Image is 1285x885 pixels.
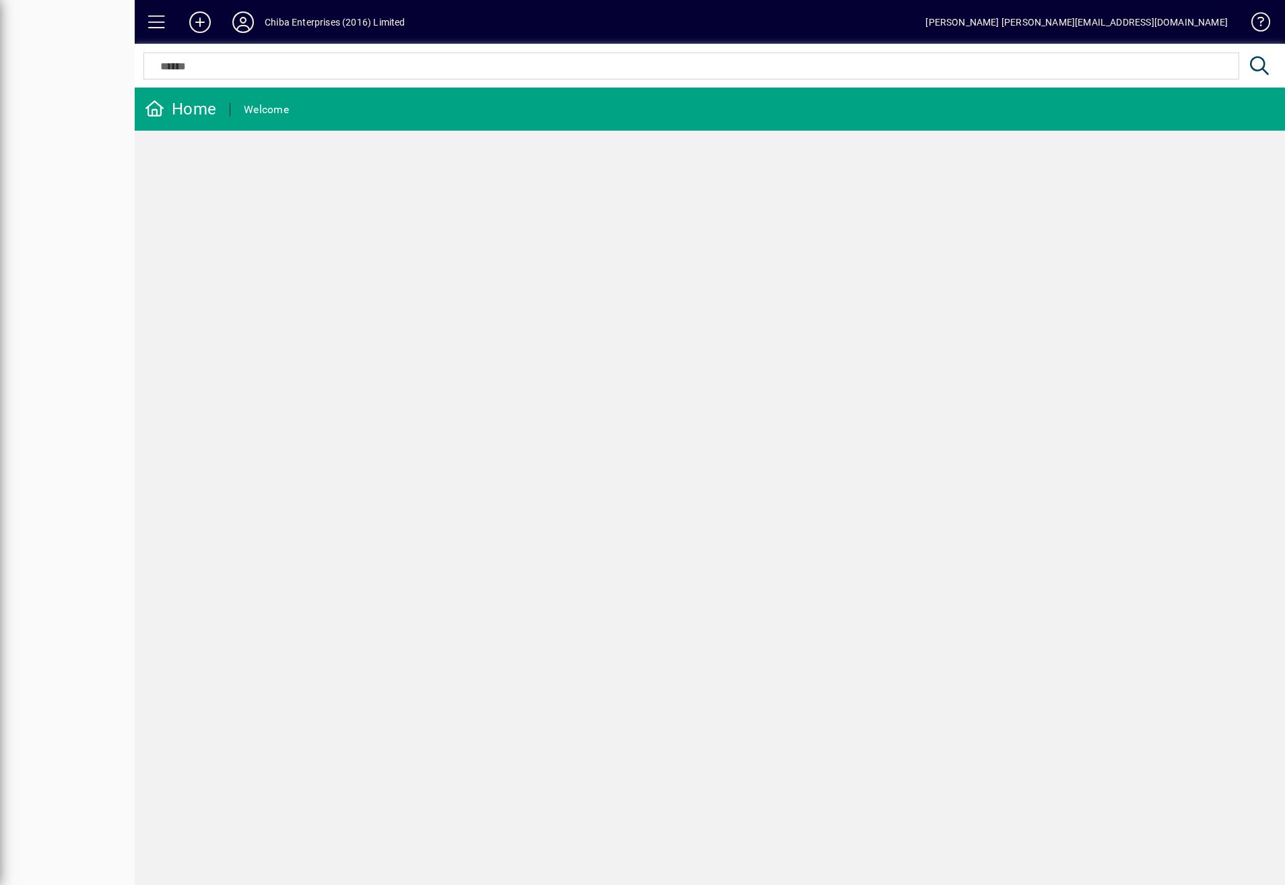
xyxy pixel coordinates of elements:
div: [PERSON_NAME] [PERSON_NAME][EMAIL_ADDRESS][DOMAIN_NAME] [925,11,1228,33]
div: Chiba Enterprises (2016) Limited [265,11,405,33]
div: Home [145,98,216,120]
button: Profile [222,10,265,34]
div: Welcome [244,99,289,121]
button: Add [178,10,222,34]
a: Knowledge Base [1241,3,1268,46]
